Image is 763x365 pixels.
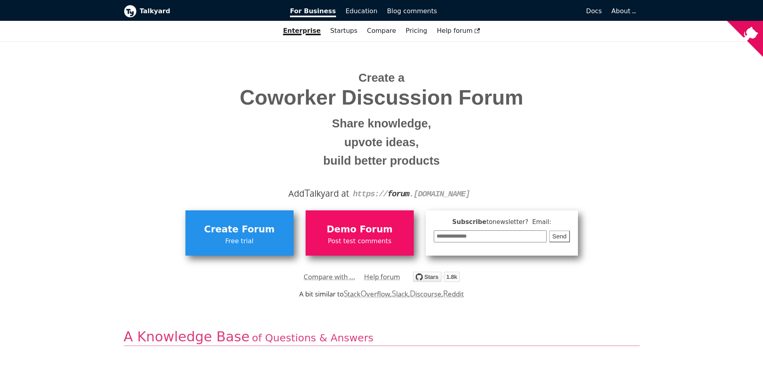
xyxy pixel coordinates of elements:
[310,236,410,246] span: Post test comments
[346,7,378,15] span: Education
[387,7,437,15] span: Blog comments
[252,332,373,344] span: of Questions & Answers
[360,288,367,299] span: O
[130,187,634,200] div: Add alkyard at
[285,4,341,18] a: For Business
[278,24,326,38] a: Enterprise
[130,133,634,152] small: upvote ideas,
[130,151,634,170] small: build better products
[367,27,396,34] a: Compare
[392,288,396,299] span: S
[432,24,485,38] a: Help forum
[586,7,602,15] span: Docs
[401,24,432,38] a: Pricing
[434,217,570,227] span: Subscribe
[189,236,290,246] span: Free trial
[410,289,441,298] a: Discourse
[124,5,137,18] img: Talkyard logo
[124,328,640,346] h2: A Knowledge Base
[413,273,460,284] a: Star debiki/talkyard on GitHub
[549,230,570,243] button: Send
[326,24,362,38] a: Startups
[130,114,634,133] small: Share knowledge,
[392,289,408,298] a: Slack
[310,222,410,237] span: Demo Forum
[437,27,480,34] span: Help forum
[443,289,464,298] a: Reddit
[364,271,400,283] a: Help forum
[443,288,448,299] span: R
[140,6,279,16] b: Talkyard
[358,71,405,84] span: Create a
[304,271,355,283] a: Compare with ...
[341,4,383,18] a: Education
[353,190,470,199] code: https:// . [DOMAIN_NAME]
[410,288,416,299] span: D
[442,4,607,18] a: Docs
[382,4,442,18] a: Blog comments
[306,210,414,255] a: Demo ForumPost test comments
[130,86,634,109] span: Coworker Discussion Forum
[124,5,279,18] a: Talkyard logoTalkyard
[413,272,460,282] img: talkyard.svg
[344,289,391,298] a: StackOverflow
[189,222,290,237] span: Create Forum
[612,7,635,15] a: About
[290,7,336,17] span: For Business
[185,210,294,255] a: Create ForumFree trial
[304,186,310,200] span: T
[344,288,348,299] span: S
[388,190,409,199] strong: forum
[486,218,551,226] span: to newsletter ? Email:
